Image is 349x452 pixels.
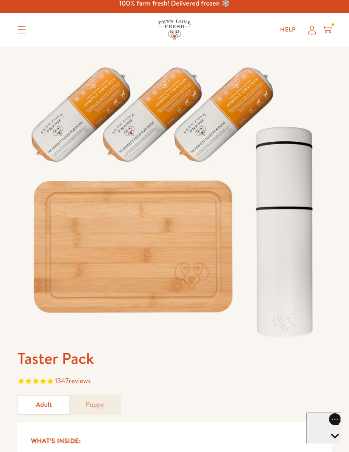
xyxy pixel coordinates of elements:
a: Puppy [69,396,120,414]
a: Adult [18,396,69,414]
span: reviews [69,376,91,386]
span: Rated 4.8 out of 5 stars 1347 reviews [17,375,332,388]
span: 1347 reviews [55,376,91,386]
img: Pets Love Fresh [158,20,191,40]
summary: Translation missing: en.sections.header.menu [11,19,33,40]
img: Taster Pack - Adult [17,47,332,348]
a: Help [273,21,303,38]
iframe: Gorgias live chat messenger [306,412,340,443]
h1: Taster Pack [17,348,332,369]
h5: What’s Inside: [31,435,318,446]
